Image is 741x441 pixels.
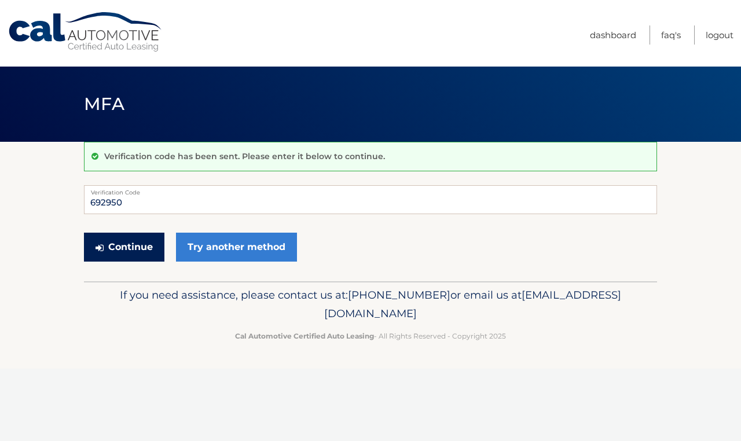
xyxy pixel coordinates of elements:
[235,332,374,340] strong: Cal Automotive Certified Auto Leasing
[324,288,621,320] span: [EMAIL_ADDRESS][DOMAIN_NAME]
[84,233,164,262] button: Continue
[176,233,297,262] a: Try another method
[661,25,681,45] a: FAQ's
[84,93,124,115] span: MFA
[104,151,385,161] p: Verification code has been sent. Please enter it below to continue.
[348,288,450,302] span: [PHONE_NUMBER]
[91,330,650,342] p: - All Rights Reserved - Copyright 2025
[590,25,636,45] a: Dashboard
[8,12,164,53] a: Cal Automotive
[84,185,657,194] label: Verification Code
[91,286,650,323] p: If you need assistance, please contact us at: or email us at
[84,185,657,214] input: Verification Code
[706,25,733,45] a: Logout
